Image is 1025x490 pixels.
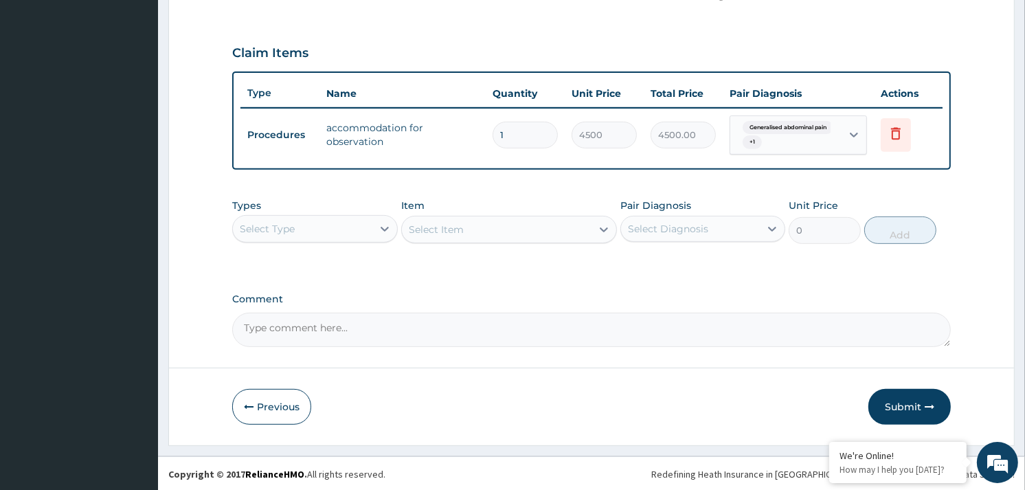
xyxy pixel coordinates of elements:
[7,336,262,384] textarea: Type your message and hit 'Enter'
[245,468,304,480] a: RelianceHMO
[486,80,565,107] th: Quantity
[232,200,261,212] label: Types
[868,389,951,425] button: Submit
[620,199,691,212] label: Pair Diagnosis
[723,80,874,107] th: Pair Diagnosis
[644,80,723,107] th: Total Price
[319,114,486,155] td: accommodation for observation
[232,389,311,425] button: Previous
[71,77,231,95] div: Chat with us now
[840,464,956,476] p: How may I help you today?
[401,199,425,212] label: Item
[232,46,308,61] h3: Claim Items
[225,7,258,40] div: Minimize live chat window
[565,80,644,107] th: Unit Price
[840,449,956,462] div: We're Online!
[628,222,708,236] div: Select Diagnosis
[743,121,833,135] span: Generalised abdominal pain
[789,199,838,212] label: Unit Price
[25,69,56,103] img: d_794563401_company_1708531726252_794563401
[240,222,295,236] div: Select Type
[874,80,943,107] th: Actions
[651,467,1015,481] div: Redefining Heath Insurance in [GEOGRAPHIC_DATA] using Telemedicine and Data Science!
[240,80,319,106] th: Type
[743,135,762,149] span: + 1
[168,468,307,480] strong: Copyright © 2017 .
[319,80,486,107] th: Name
[80,153,190,292] span: We're online!
[240,122,319,148] td: Procedures
[232,293,951,305] label: Comment
[864,216,936,244] button: Add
